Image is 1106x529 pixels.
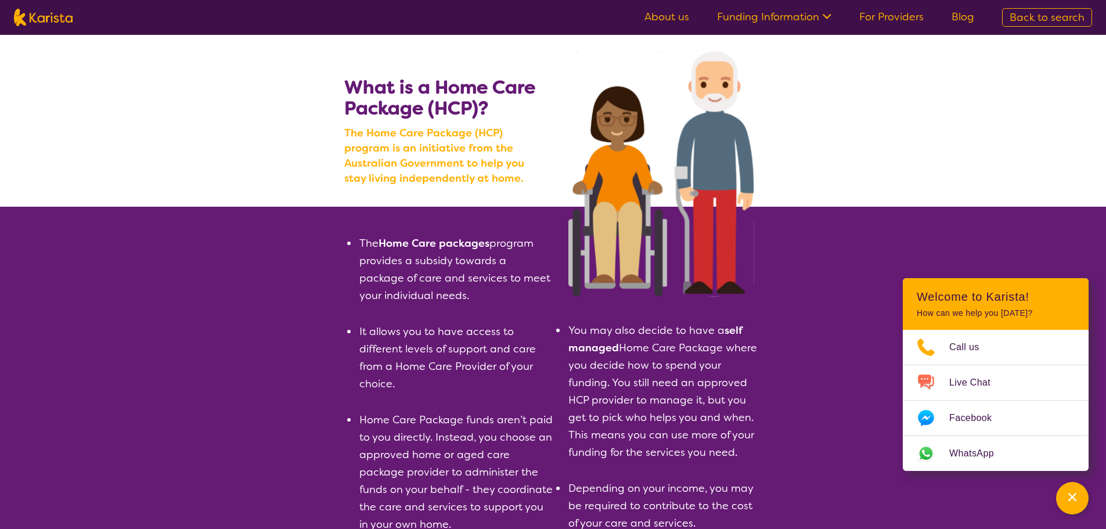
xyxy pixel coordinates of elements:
[903,330,1089,471] ul: Choose channel
[917,308,1075,318] p: How can we help you [DATE]?
[567,322,762,461] li: You may also decide to have a Home Care Package where you decide how to spend your funding. You s...
[917,290,1075,304] h2: Welcome to Karista!
[1002,8,1092,27] a: Back to search
[1010,10,1085,24] span: Back to search
[949,339,993,356] span: Call us
[358,323,553,393] li: It allows you to have access to different levels of support and care from a Home Care Provider of...
[358,235,553,304] li: The program provides a subsidy towards a package of care and services to meet your individual needs.
[952,10,974,24] a: Blog
[644,10,689,24] a: About us
[1056,482,1089,514] button: Channel Menu
[903,436,1089,471] a: Web link opens in a new tab.
[568,323,743,355] b: self managed
[859,10,924,24] a: For Providers
[568,51,754,297] img: Search NDIS services with Karista
[903,278,1089,471] div: Channel Menu
[344,125,547,186] b: The Home Care Package (HCP) program is an initiative from the Australian Government to help you s...
[717,10,831,24] a: Funding Information
[344,75,535,120] b: What is a Home Care Package (HCP)?
[14,9,73,26] img: Karista logo
[949,374,1004,391] span: Live Chat
[949,409,1006,427] span: Facebook
[379,236,489,250] b: Home Care packages
[949,445,1008,462] span: WhatsApp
